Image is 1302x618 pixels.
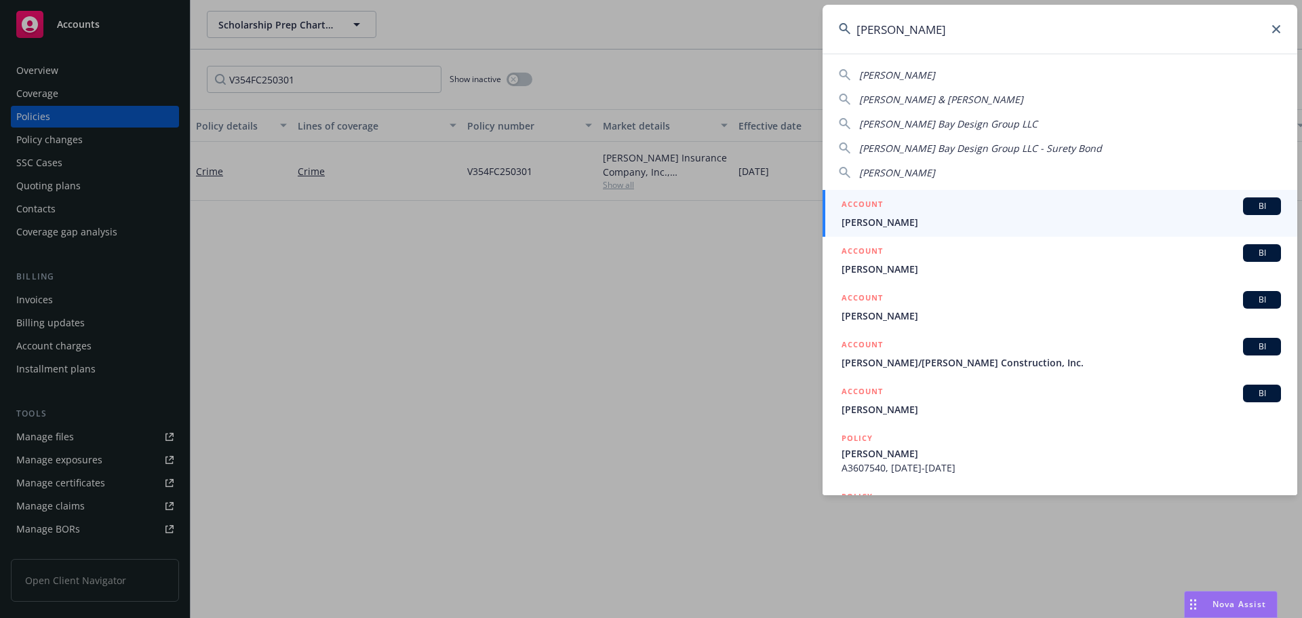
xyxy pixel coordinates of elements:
[842,291,883,307] h5: ACCOUNT
[823,5,1297,54] input: Search...
[842,197,883,214] h5: ACCOUNT
[823,377,1297,424] a: ACCOUNTBI[PERSON_NAME]
[823,424,1297,482] a: POLICY[PERSON_NAME]A3607540, [DATE]-[DATE]
[1248,341,1276,353] span: BI
[859,117,1038,130] span: [PERSON_NAME] Bay Design Group LLC
[1212,598,1266,610] span: Nova Assist
[859,69,935,81] span: [PERSON_NAME]
[823,482,1297,541] a: POLICY
[842,244,883,260] h5: ACCOUNT
[842,402,1281,417] span: [PERSON_NAME]
[1248,200,1276,212] span: BI
[842,490,873,503] h5: POLICY
[859,166,935,179] span: [PERSON_NAME]
[1248,247,1276,259] span: BI
[842,355,1281,370] span: [PERSON_NAME]/[PERSON_NAME] Construction, Inc.
[823,284,1297,330] a: ACCOUNTBI[PERSON_NAME]
[823,237,1297,284] a: ACCOUNTBI[PERSON_NAME]
[1185,592,1202,617] div: Drag to move
[1248,387,1276,400] span: BI
[842,215,1281,229] span: [PERSON_NAME]
[842,461,1281,475] span: A3607540, [DATE]-[DATE]
[859,93,1023,106] span: [PERSON_NAME] & [PERSON_NAME]
[1184,591,1278,618] button: Nova Assist
[1248,294,1276,306] span: BI
[823,330,1297,377] a: ACCOUNTBI[PERSON_NAME]/[PERSON_NAME] Construction, Inc.
[842,385,883,401] h5: ACCOUNT
[842,338,883,354] h5: ACCOUNT
[842,431,873,445] h5: POLICY
[842,446,1281,461] span: [PERSON_NAME]
[842,262,1281,276] span: [PERSON_NAME]
[842,309,1281,323] span: [PERSON_NAME]
[823,190,1297,237] a: ACCOUNTBI[PERSON_NAME]
[859,142,1102,155] span: [PERSON_NAME] Bay Design Group LLC - Surety Bond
